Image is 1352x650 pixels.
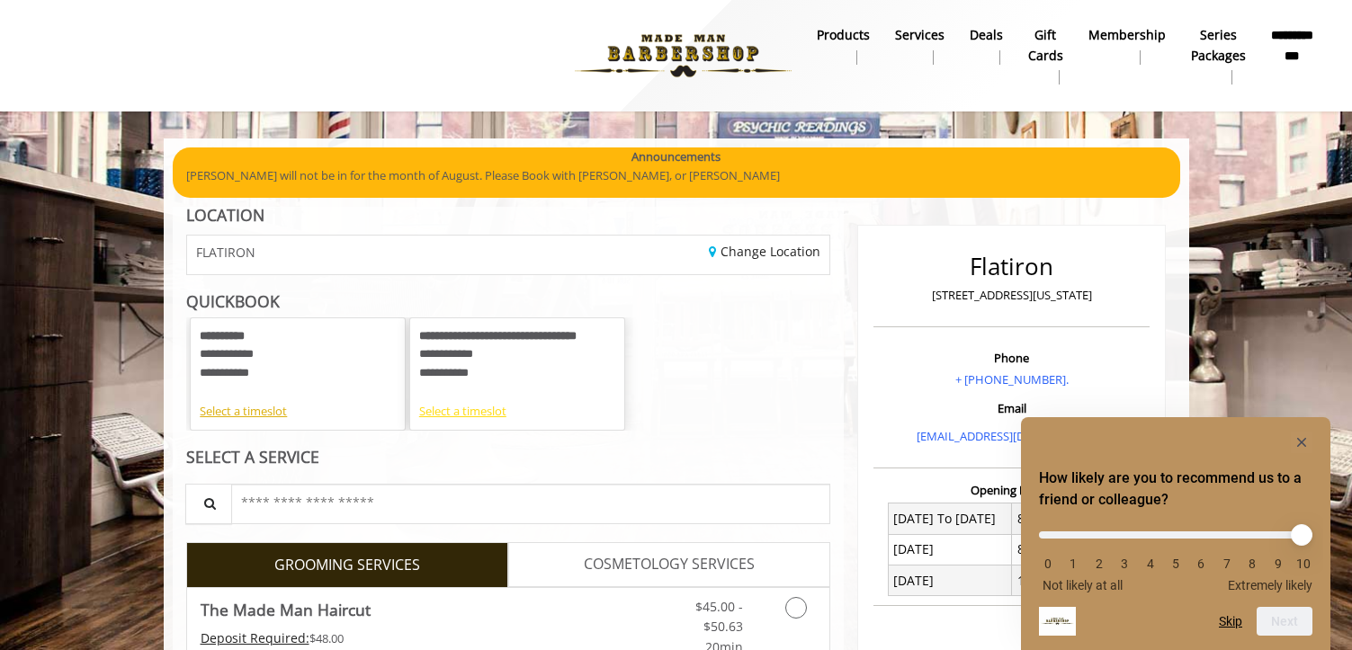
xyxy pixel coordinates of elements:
span: Extremely likely [1228,578,1312,592]
a: Change Location [709,243,820,260]
div: SELECT A SERVICE [186,449,831,466]
td: [DATE] [888,565,1012,596]
button: Next question [1257,607,1312,636]
div: $48.00 [201,628,562,648]
td: [DATE] [888,534,1012,565]
b: gift cards [1028,25,1063,66]
td: [DATE] To [DATE] [888,503,1012,534]
b: The Made Man Haircut [201,597,371,622]
img: Made Man Barbershop logo [560,6,807,105]
li: 5 [1167,557,1185,571]
span: Not likely at all [1043,578,1123,592]
b: Membership [1088,25,1166,45]
b: Announcements [631,147,721,166]
h2: Flatiron [878,254,1145,280]
a: Productsproducts [804,22,882,69]
h3: Opening Hours [873,484,1150,496]
b: Deals [970,25,1003,45]
div: Select a timeslot [200,402,396,421]
div: How likely are you to recommend us to a friend or colleague? Select an option from 0 to 10, with ... [1039,518,1312,592]
b: Services [895,25,945,45]
li: 7 [1218,557,1236,571]
a: MembershipMembership [1076,22,1178,69]
a: Gift cardsgift cards [1016,22,1076,89]
li: 4 [1142,557,1159,571]
b: products [817,25,870,45]
li: 2 [1090,557,1108,571]
li: 8 [1243,557,1261,571]
b: QUICKBOOK [186,290,280,312]
li: 3 [1115,557,1133,571]
span: $45.00 - $50.63 [695,598,743,635]
li: 6 [1192,557,1210,571]
a: Series packagesSeries packages [1178,22,1258,89]
h3: Phone [878,352,1145,364]
a: DealsDeals [957,22,1016,69]
div: Select a timeslot [419,402,615,421]
b: Series packages [1191,25,1246,66]
h3: Email [878,402,1145,414]
li: 0 [1039,557,1057,571]
div: How likely are you to recommend us to a friend or colleague? Select an option from 0 to 10, with ... [1039,432,1312,636]
p: [PERSON_NAME] will not be in for the month of August. Please Book with [PERSON_NAME], or [PERSON_... [186,166,1167,185]
p: [STREET_ADDRESS][US_STATE] [878,286,1145,305]
td: 8 A.M - 7 P.M [1012,534,1136,565]
a: [EMAIL_ADDRESS][DOMAIN_NAME] [917,428,1106,444]
button: Hide survey [1291,432,1312,453]
span: GROOMING SERVICES [274,554,420,577]
td: 8 A.M - 8 P.M [1012,503,1136,534]
button: Skip [1219,614,1242,628]
span: This service needs some Advance to be paid before we block your appointment [201,629,309,646]
span: FLATIRON [196,245,255,259]
button: Service Search [185,484,232,524]
h2: How likely are you to recommend us to a friend or colleague? Select an option from 0 to 10, with ... [1039,467,1312,511]
a: + [PHONE_NUMBER]. [955,371,1069,387]
li: 10 [1294,557,1312,571]
a: ServicesServices [882,22,957,69]
b: LOCATION [186,204,264,226]
li: 1 [1064,557,1082,571]
span: COSMETOLOGY SERVICES [584,553,755,576]
td: 10 A.M - 7 P.M [1012,565,1136,596]
li: 9 [1269,557,1287,571]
